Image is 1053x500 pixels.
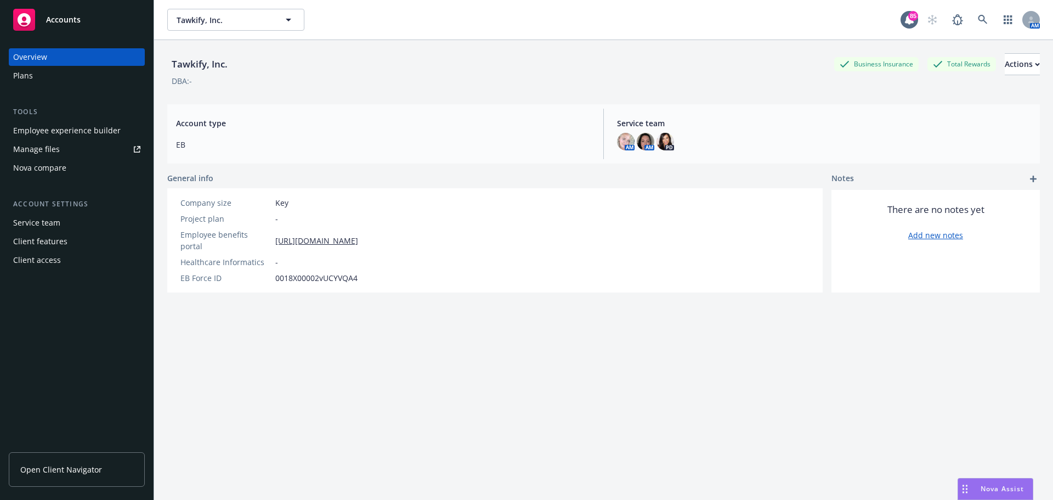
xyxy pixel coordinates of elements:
[180,272,271,284] div: EB Force ID
[13,122,121,139] div: Employee experience builder
[275,272,358,284] span: 0018X00002vUCYVQA4
[167,57,232,71] div: Tawkify, Inc.
[13,251,61,269] div: Client access
[167,172,213,184] span: General info
[908,11,918,21] div: 85
[834,57,919,71] div: Business Insurance
[9,159,145,177] a: Nova compare
[637,133,654,150] img: photo
[921,9,943,31] a: Start snowing
[172,75,192,87] div: DBA: -
[13,141,60,158] div: Manage files
[927,57,996,71] div: Total Rewards
[177,14,271,26] span: Tawkify, Inc.
[13,159,66,177] div: Nova compare
[180,197,271,209] div: Company size
[9,233,145,250] a: Client features
[981,484,1024,493] span: Nova Assist
[13,48,47,66] div: Overview
[1027,172,1040,186] a: add
[997,9,1019,31] a: Switch app
[13,214,60,232] div: Service team
[13,67,33,85] div: Plans
[176,117,590,129] span: Account type
[947,9,969,31] a: Report a Bug
[1005,53,1040,75] button: Actions
[275,235,358,246] a: [URL][DOMAIN_NAME]
[180,229,271,252] div: Employee benefits portal
[656,133,674,150] img: photo
[9,106,145,117] div: Tools
[180,213,271,224] div: Project plan
[180,256,271,268] div: Healthcare Informatics
[1005,54,1040,75] div: Actions
[908,229,963,241] a: Add new notes
[176,139,590,150] span: EB
[958,478,1033,500] button: Nova Assist
[167,9,304,31] button: Tawkify, Inc.
[958,479,972,499] div: Drag to move
[46,15,81,24] span: Accounts
[9,141,145,158] a: Manage files
[13,233,67,250] div: Client features
[617,117,1031,129] span: Service team
[9,122,145,139] a: Employee experience builder
[275,197,288,209] span: Key
[275,213,278,224] span: -
[617,133,635,150] img: photo
[9,48,145,66] a: Overview
[9,199,145,210] div: Account settings
[9,251,145,269] a: Client access
[887,203,984,216] span: There are no notes yet
[831,172,854,186] span: Notes
[972,9,994,31] a: Search
[9,214,145,232] a: Service team
[20,464,102,475] span: Open Client Navigator
[9,67,145,85] a: Plans
[9,4,145,35] a: Accounts
[275,256,278,268] span: -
